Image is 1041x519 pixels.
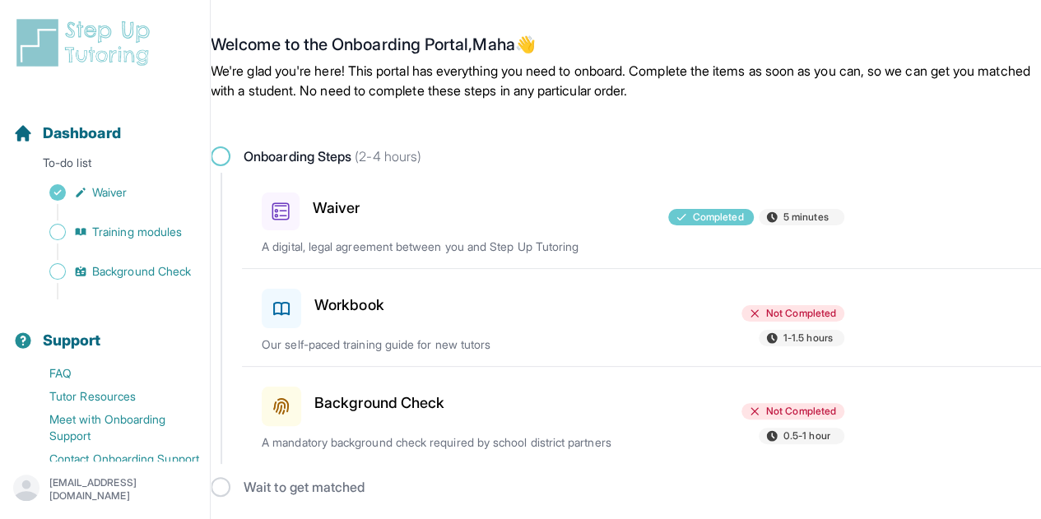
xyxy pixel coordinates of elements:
[13,408,210,447] a: Meet with Onboarding Support
[351,148,421,165] span: (2-4 hours)
[262,434,641,451] p: A mandatory background check required by school district partners
[7,303,203,359] button: Support
[766,405,836,418] span: Not Completed
[92,263,191,280] span: Background Check
[49,476,197,503] p: [EMAIL_ADDRESS][DOMAIN_NAME]
[92,224,182,240] span: Training modules
[314,392,444,415] h3: Background Check
[13,475,197,504] button: [EMAIL_ADDRESS][DOMAIN_NAME]
[262,239,641,255] p: A digital, legal agreement between you and Step Up Tutoring
[43,329,101,352] span: Support
[693,211,744,224] span: Completed
[242,173,1041,268] a: WaiverCompleted5 minutesA digital, legal agreement between you and Step Up Tutoring
[244,146,421,166] span: Onboarding Steps
[13,220,210,243] a: Training modules
[242,269,1041,366] a: WorkbookNot Completed1-1.5 hoursOur self-paced training guide for new tutors
[783,331,833,345] span: 1-1.5 hours
[7,95,203,151] button: Dashboard
[43,122,121,145] span: Dashboard
[783,429,830,443] span: 0.5-1 hour
[92,184,127,201] span: Waiver
[313,197,360,220] h3: Waiver
[262,336,641,353] p: Our self-paced training guide for new tutors
[13,447,210,470] a: Contact Onboarding Support
[7,155,203,178] p: To-do list
[13,362,210,385] a: FAQ
[314,294,384,317] h3: Workbook
[13,385,210,408] a: Tutor Resources
[13,181,210,204] a: Waiver
[242,367,1041,464] a: Background CheckNot Completed0.5-1 hourA mandatory background check required by school district p...
[766,307,836,320] span: Not Completed
[13,122,121,145] a: Dashboard
[211,61,1041,100] p: We're glad you're here! This portal has everything you need to onboard. Complete the items as soo...
[783,211,829,224] span: 5 minutes
[13,16,160,69] img: logo
[211,35,1041,61] h2: Welcome to the Onboarding Portal, Maha 👋
[13,260,210,283] a: Background Check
